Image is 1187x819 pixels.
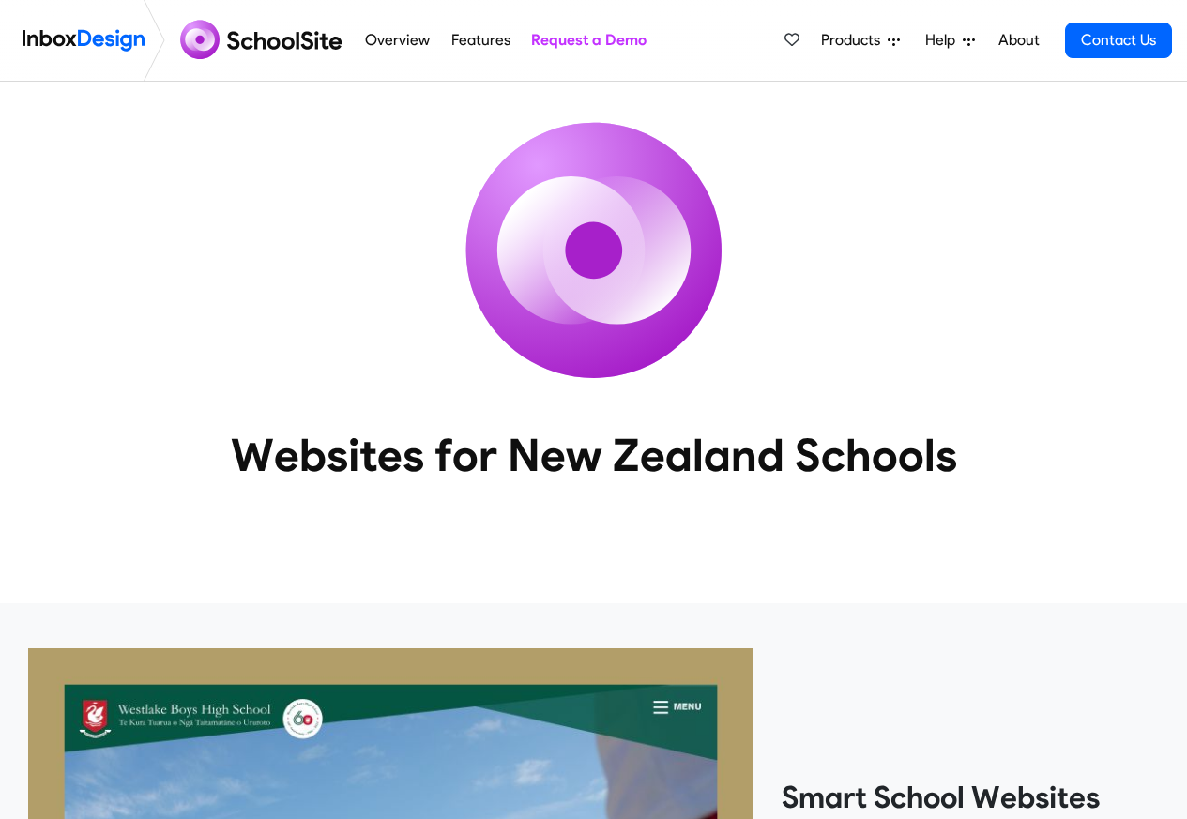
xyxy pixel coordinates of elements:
[360,22,435,59] a: Overview
[993,22,1044,59] a: About
[1065,23,1172,58] a: Contact Us
[918,22,982,59] a: Help
[425,82,763,419] img: icon_schoolsite.svg
[821,29,888,52] span: Products
[525,22,651,59] a: Request a Demo
[782,779,1159,816] heading: Smart School Websites
[173,18,355,63] img: schoolsite logo
[814,22,907,59] a: Products
[925,29,963,52] span: Help
[148,427,1040,483] heading: Websites for New Zealand Schools
[446,22,515,59] a: Features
